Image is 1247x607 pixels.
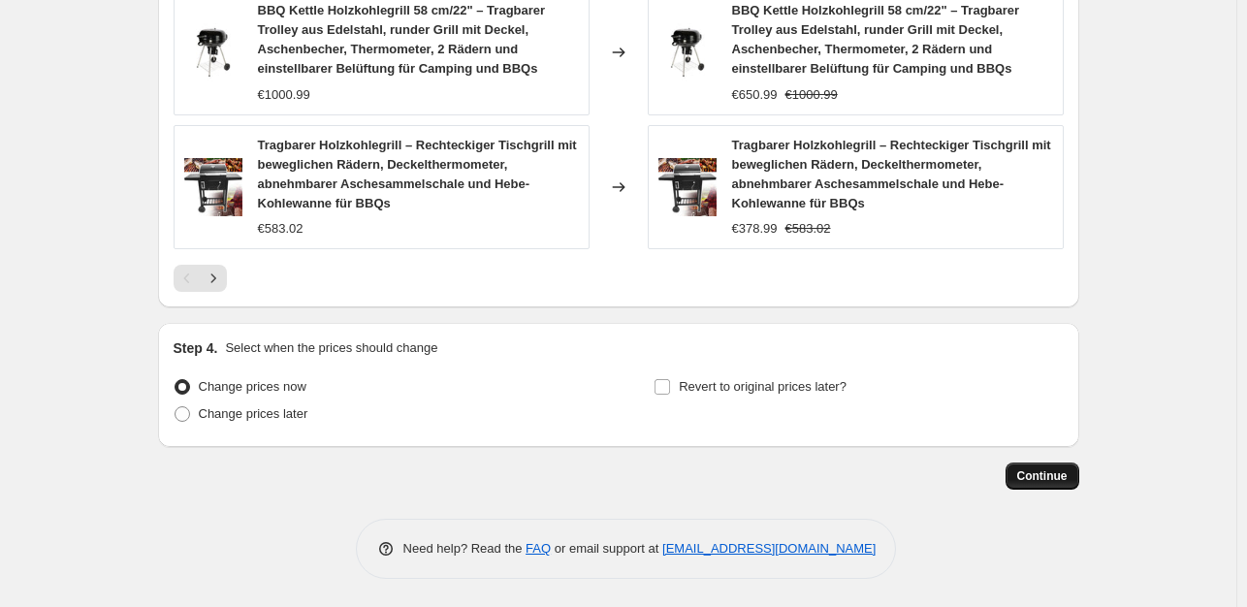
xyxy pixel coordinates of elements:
[199,406,308,421] span: Change prices later
[184,158,242,216] img: 71iwWAJqIsL_80x.jpg
[679,379,847,394] span: Revert to original prices later?
[200,265,227,292] button: Next
[258,3,546,76] span: BBQ Kettle Holzkohlegrill 58 cm/22" – Tragbarer Trolley aus Edelstahl, runder Grill mit Deckel, A...
[1017,468,1068,484] span: Continue
[785,219,831,239] strike: €583.02
[732,3,1020,76] span: BBQ Kettle Holzkohlegrill 58 cm/22" – Tragbarer Trolley aus Edelstahl, runder Grill mit Deckel, A...
[526,541,551,556] a: FAQ
[174,265,227,292] nav: Pagination
[258,138,577,210] span: Tragbarer Holzkohlegrill – Rechteckiger Tischgrill mit beweglichen Rädern, Deckelthermometer, abn...
[403,541,527,556] span: Need help? Read the
[199,379,306,394] span: Change prices now
[732,138,1051,210] span: Tragbarer Holzkohlegrill – Rechteckiger Tischgrill mit beweglichen Rädern, Deckelthermometer, abn...
[551,541,662,556] span: or email support at
[174,338,218,358] h2: Step 4.
[184,23,242,81] img: 512R8ucMliL_80x.jpg
[1006,463,1079,490] button: Continue
[258,85,310,105] div: €1000.99
[732,85,778,105] div: €650.99
[658,158,717,216] img: 71iwWAJqIsL_80x.jpg
[258,219,304,239] div: €583.02
[225,338,437,358] p: Select when the prices should change
[662,541,876,556] a: [EMAIL_ADDRESS][DOMAIN_NAME]
[732,219,778,239] div: €378.99
[658,23,717,81] img: 512R8ucMliL_80x.jpg
[785,85,838,105] strike: €1000.99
